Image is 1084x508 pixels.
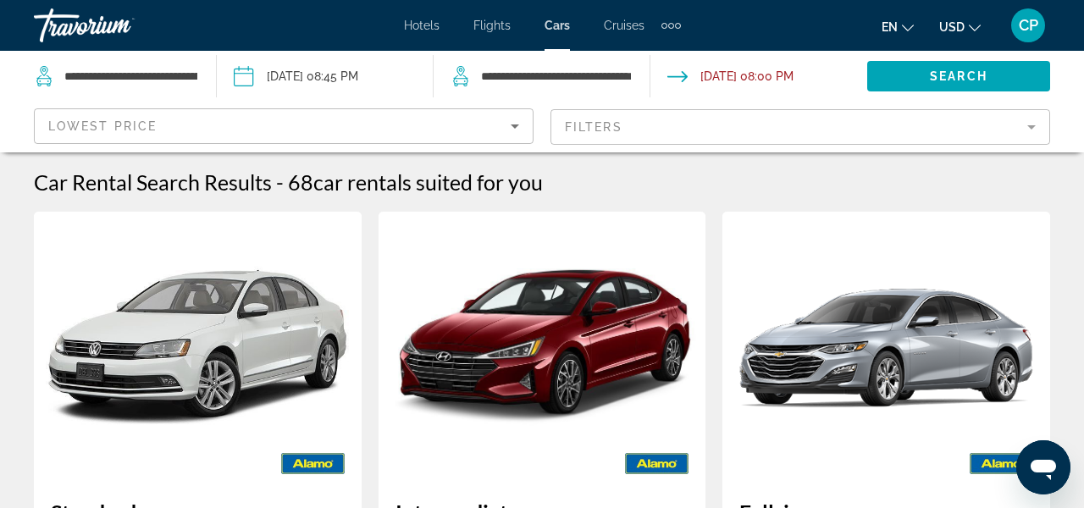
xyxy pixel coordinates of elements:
[930,69,987,83] span: Search
[661,12,681,39] button: Extra navigation items
[867,61,1050,91] button: Search
[313,169,543,195] span: car rentals suited for you
[1016,440,1070,494] iframe: Button to launch messaging window
[953,444,1050,483] img: ALAMO
[379,262,706,432] img: primary.png
[264,444,362,483] img: ALAMO
[473,19,511,32] a: Flights
[48,119,157,133] span: Lowest Price
[234,51,358,102] button: Pickup date: Sep 11, 2025 08:45 PM
[48,116,519,136] mat-select: Sort by
[34,262,362,431] img: primary.png
[939,20,965,34] span: USD
[608,444,705,483] img: ALAMO
[939,14,981,39] button: Change currency
[288,169,543,195] h2: 68
[545,19,570,32] a: Cars
[34,169,272,195] h1: Car Rental Search Results
[550,108,1050,146] button: Filter
[882,20,898,34] span: en
[404,19,440,32] a: Hotels
[722,265,1050,428] img: primary.png
[1006,8,1050,43] button: User Menu
[604,19,644,32] a: Cruises
[882,14,914,39] button: Change language
[276,169,284,195] span: -
[1019,17,1038,34] span: CP
[34,3,203,47] a: Travorium
[667,51,794,102] button: Drop-off date: Sep 12, 2025 08:00 PM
